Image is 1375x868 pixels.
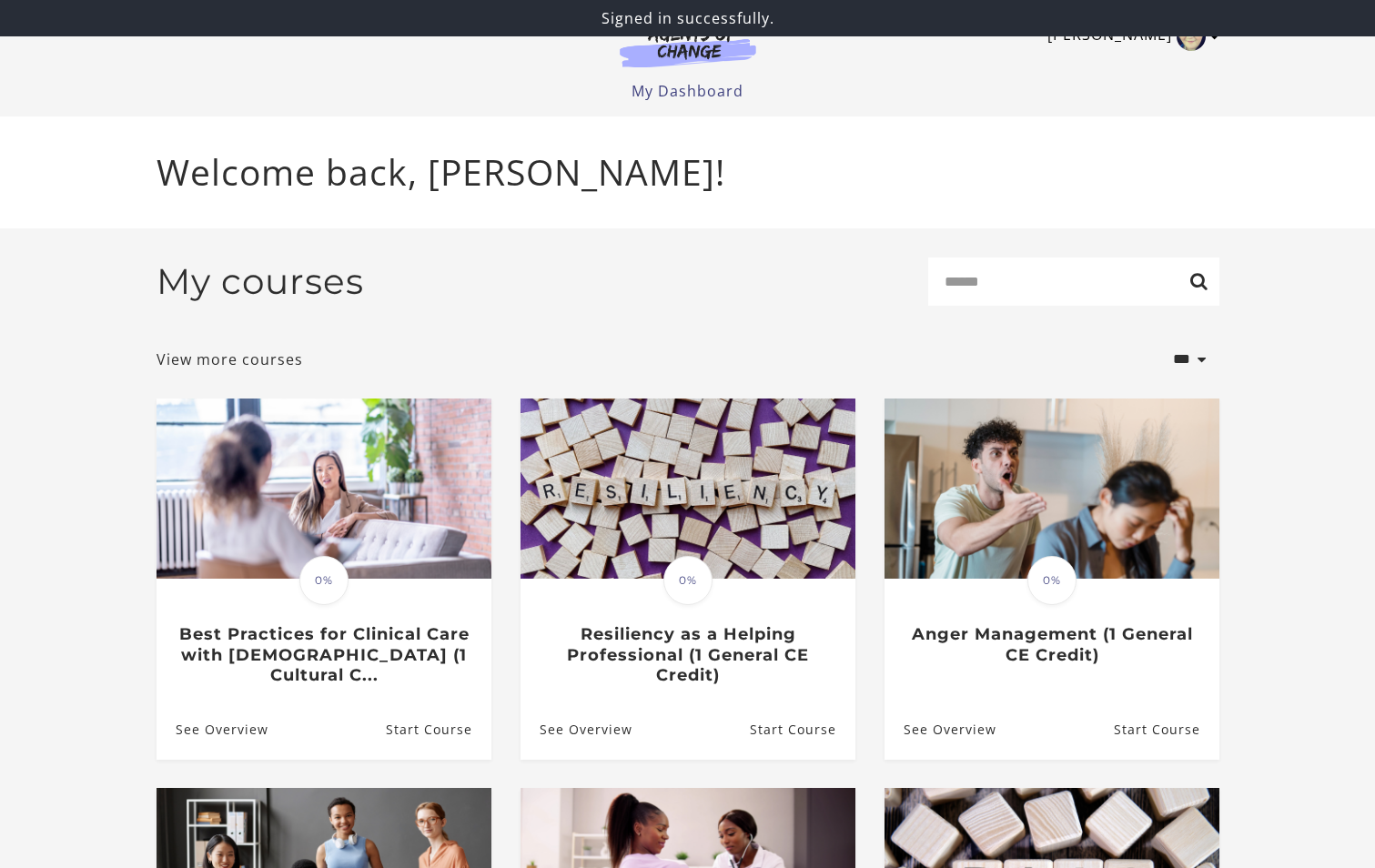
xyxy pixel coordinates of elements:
[157,700,268,759] a: Best Practices for Clinical Care with Asian Americans (1 Cultural C...: See Overview
[601,25,775,67] img: Agents of Change Logo
[385,700,490,759] a: Best Practices for Clinical Care with Asian Americans (1 Cultural C...: Resume Course
[663,556,713,605] span: 0%
[885,700,996,759] a: Anger Management (1 General CE Credit): See Overview
[157,146,1219,199] p: Welcome back, [PERSON_NAME]!
[157,260,364,303] h2: My courses
[7,7,1368,29] p: Signed in successfully.
[1027,556,1077,605] span: 0%
[176,624,471,686] h3: Best Practices for Clinical Care with [DEMOGRAPHIC_DATA] (1 Cultural C...
[540,624,835,686] h3: Resiliency as a Helping Professional (1 General CE Credit)
[1047,22,1210,51] a: Toggle menu
[632,81,743,101] a: My Dashboard
[904,624,1199,665] h3: Anger Management (1 General CE Credit)
[1113,700,1218,759] a: Anger Management (1 General CE Credit): Resume Course
[157,348,303,370] a: View more courses
[749,700,854,759] a: Resiliency as a Helping Professional (1 General CE Credit): Resume Course
[521,700,632,759] a: Resiliency as a Helping Professional (1 General CE Credit): See Overview
[299,556,349,605] span: 0%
